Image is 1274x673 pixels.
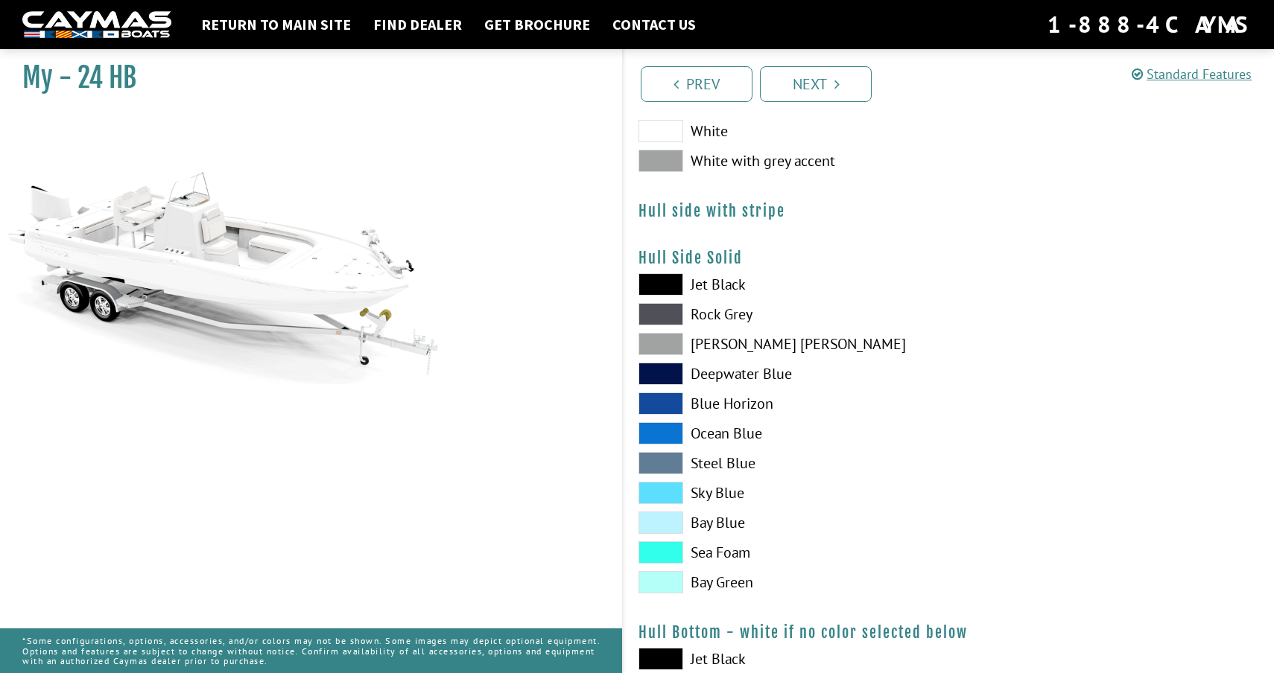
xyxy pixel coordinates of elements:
h4: Hull Bottom - white if no color selected below [638,623,1259,642]
label: Bay Green [638,571,934,593]
label: Steel Blue [638,452,934,474]
label: Sky Blue [638,482,934,504]
a: Find Dealer [366,15,469,34]
p: *Some configurations, options, accessories, and/or colors may not be shown. Some images may depic... [22,628,600,673]
a: Prev [641,66,752,102]
a: Return to main site [194,15,358,34]
label: Bay Blue [638,511,934,534]
label: Sea Foam [638,541,934,564]
label: Ocean Blue [638,422,934,444]
div: 1-888-4CAYMAS [1048,8,1252,41]
label: White with grey accent [638,150,934,172]
label: Jet Black [638,273,934,296]
img: white-logo-c9c8dbefe5ff5ceceb0f0178aa75bf4bb51f6bca0971e226c86eb53dfe498488.png [22,11,171,39]
label: White [638,120,934,142]
label: Rock Grey [638,303,934,325]
label: Jet Black [638,648,934,670]
label: Deepwater Blue [638,363,934,385]
h1: My - 24 HB [22,61,585,95]
label: Blue Horizon [638,392,934,415]
a: Get Brochure [477,15,598,34]
h4: Hull side with stripe [638,202,1259,220]
ul: Pagination [637,64,1274,102]
h4: Hull Side Solid [638,249,1259,267]
a: Next [760,66,872,102]
a: Standard Features [1132,66,1252,83]
a: Contact Us [605,15,703,34]
label: [PERSON_NAME] [PERSON_NAME] [638,333,934,355]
